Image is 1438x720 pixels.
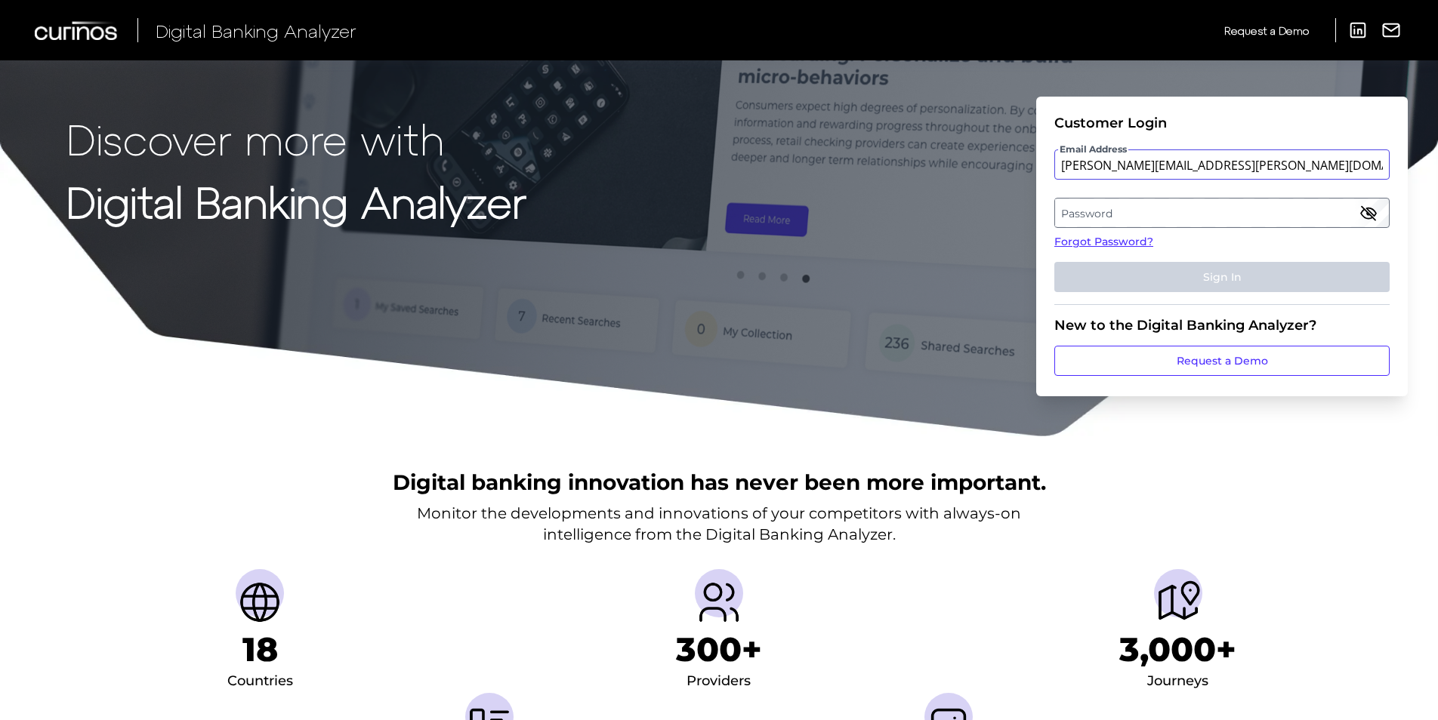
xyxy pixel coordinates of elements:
a: Request a Demo [1224,18,1309,43]
h1: 300+ [676,629,762,669]
span: Request a Demo [1224,24,1309,37]
div: Journeys [1147,669,1208,694]
button: Sign In [1054,262,1390,292]
img: Journeys [1154,578,1202,626]
label: Password [1055,199,1388,226]
img: Countries [236,578,284,626]
img: Providers [695,578,743,626]
img: Curinos [35,21,119,40]
span: Email Address [1058,143,1128,155]
div: Providers [687,669,751,694]
p: Discover more with [66,115,526,162]
span: Digital Banking Analyzer [156,20,356,42]
p: Monitor the developments and innovations of your competitors with always-on intelligence from the... [417,503,1021,545]
h2: Digital banking innovation has never been more important. [393,468,1046,497]
h1: 18 [242,629,278,669]
div: New to the Digital Banking Analyzer? [1054,317,1390,334]
a: Request a Demo [1054,346,1390,376]
div: Countries [227,669,293,694]
h1: 3,000+ [1119,629,1236,669]
strong: Digital Banking Analyzer [66,176,526,226]
div: Customer Login [1054,115,1390,131]
a: Forgot Password? [1054,234,1390,250]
